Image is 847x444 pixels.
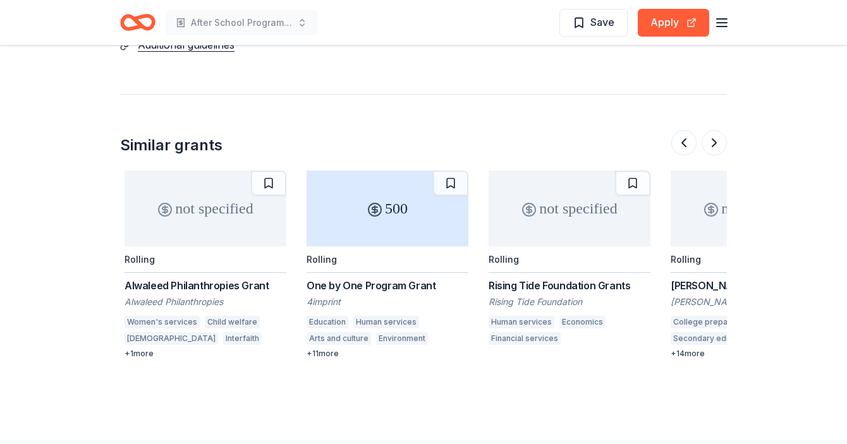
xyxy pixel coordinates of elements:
div: not specified [125,171,286,246]
div: [DEMOGRAPHIC_DATA] [125,332,218,345]
div: Rising Tide Foundation [489,296,650,308]
div: + 11 more [307,349,468,359]
div: 500 [307,171,468,246]
div: Health [433,332,462,345]
div: 4imprint [307,296,468,308]
a: not specifiedRollingRising Tide Foundation GrantsRising Tide FoundationHuman servicesEconomicsFin... [489,171,650,349]
div: Education [307,316,348,328]
button: Save [559,9,628,37]
div: Rolling [307,254,337,265]
div: Rolling [671,254,701,265]
button: Apply [638,9,709,37]
a: 500RollingOne by One Program Grant4imprintEducationHuman servicesArts and cultureEnvironmentHealt... [307,171,468,359]
div: Human services [353,316,419,328]
div: [PERSON_NAME] Foundation [671,296,832,308]
div: Rolling [489,254,519,265]
div: Women's services [125,316,200,328]
div: Alwaleed Philanthropies Grant [125,278,286,293]
div: Interfaith [223,332,262,345]
div: Human services [489,316,554,328]
div: Child welfare [205,316,260,328]
div: Arts and culture [307,332,371,345]
a: not specifiedRolling[PERSON_NAME] Foundation Grant[PERSON_NAME] FoundationCollege preparationSeco... [671,171,832,359]
div: + 14 more [671,349,832,359]
div: + 1 more [125,349,286,359]
button: After School Program for Kid With Big Feelings [166,10,317,35]
div: Environment [376,332,428,345]
div: Rising Tide Foundation Grants [489,278,650,293]
div: Secondary education [671,332,756,345]
div: Similar grants [120,135,222,155]
div: [PERSON_NAME] Foundation Grant [671,278,832,293]
div: One by One Program Grant [307,278,468,293]
div: Economics [559,316,606,328]
span: Save [590,14,614,30]
div: Financial services [489,332,561,345]
div: not specified [671,171,832,246]
div: Alwaleed Philanthropies [125,296,286,308]
a: Home [120,8,155,37]
span: After School Program for Kid With Big Feelings [191,15,292,30]
div: Rolling [125,254,155,265]
div: College preparation [671,316,752,328]
a: not specifiedRollingAlwaleed Philanthropies GrantAlwaleed PhilanthropiesWomen's servicesChild wel... [125,171,286,359]
div: not specified [489,171,650,246]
